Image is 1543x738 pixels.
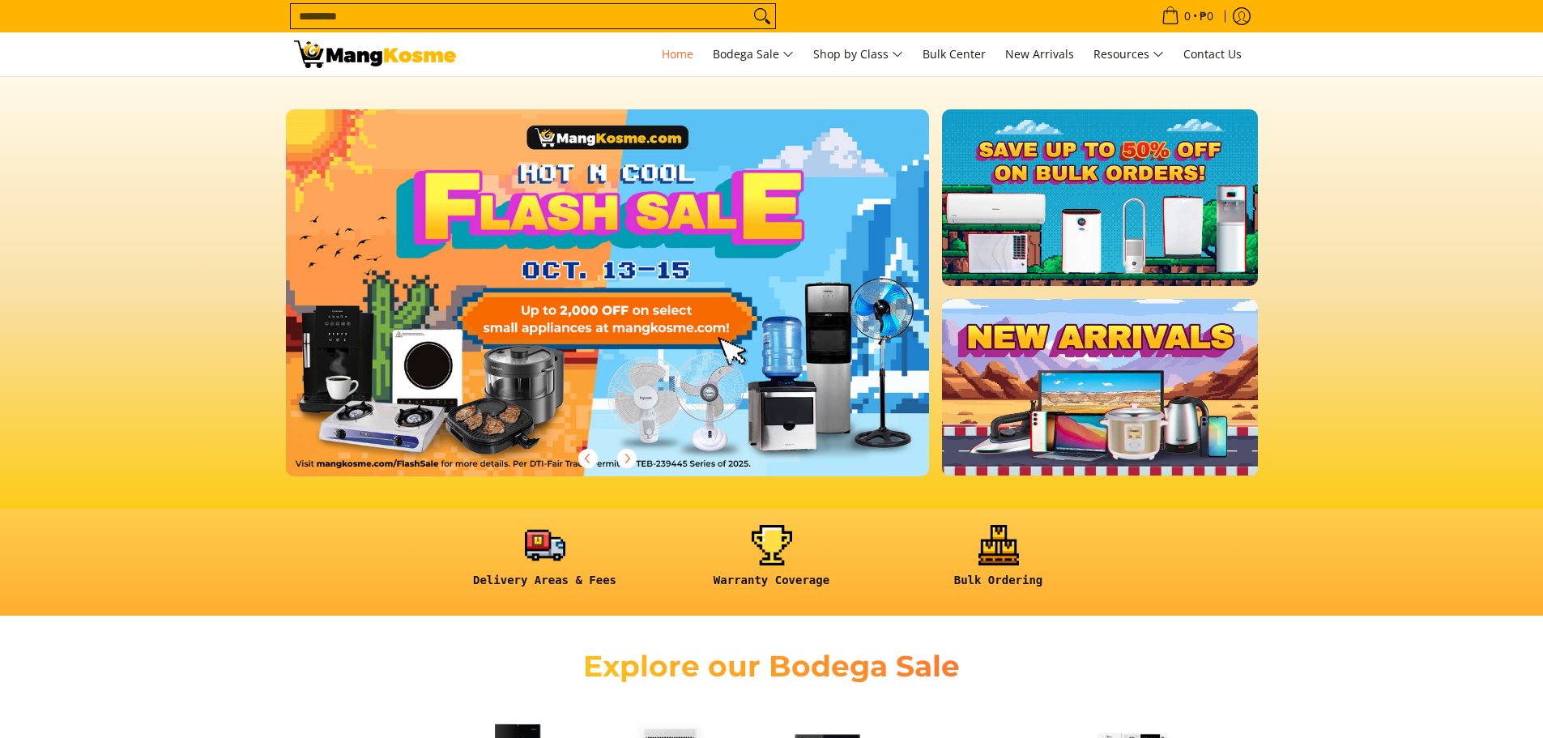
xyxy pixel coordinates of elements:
[805,32,911,76] a: Shop by Class
[749,4,775,28] button: Search
[997,32,1082,76] a: New Arrivals
[713,45,794,65] span: Bodega Sale
[472,32,1250,76] nav: Main Menu
[537,648,1007,685] h2: Explore our Bodega Sale
[914,32,994,76] a: Bulk Center
[570,441,606,476] button: Previous
[1085,32,1172,76] a: Resources
[1093,45,1164,65] span: Resources
[654,32,701,76] a: Home
[1183,46,1242,62] span: Contact Us
[440,525,650,600] a: <h6><strong>Delivery Areas & Fees</strong></h6>
[662,46,693,62] span: Home
[705,32,802,76] a: Bodega Sale
[813,45,903,65] span: Shop by Class
[1005,46,1074,62] span: New Arrivals
[1175,32,1250,76] a: Contact Us
[1157,7,1218,25] span: •
[609,441,645,476] button: Next
[893,525,1104,600] a: <h6><strong>Bulk Ordering</strong></h6>
[923,46,986,62] span: Bulk Center
[294,41,456,68] img: Mang Kosme: Your Home Appliances Warehouse Sale Partner!
[1197,11,1216,22] span: ₱0
[1182,11,1193,22] span: 0
[286,109,982,502] a: More
[667,525,877,600] a: <h6><strong>Warranty Coverage</strong></h6>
